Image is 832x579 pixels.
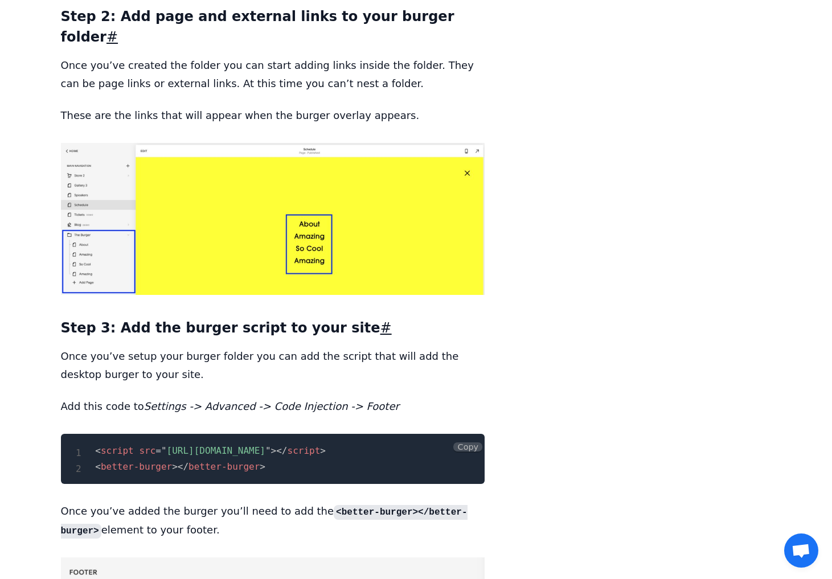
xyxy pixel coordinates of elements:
[61,56,485,93] p: Once you’ve created the folder you can start adding links inside the folder. They can be page lin...
[61,397,485,416] p: Add this code to
[265,445,271,456] span: "
[61,347,485,384] p: Once you’ve setup your burger folder you can add the script that will add the desktop burger to y...
[276,445,287,456] span: </
[380,320,392,336] a: #
[61,6,485,47] h3: Step 2: Add page and external links to your burger folder
[144,400,399,412] em: Settings -> Advanced -> Code Injection -> Footer
[61,106,485,125] p: These are the links that will appear when the burger overlay appears.
[155,445,270,456] span: [URL][DOMAIN_NAME]
[61,318,485,338] h3: Step 3: Add the burger script to your site
[95,461,172,472] span: better-burger
[784,533,818,568] a: Åpne chat
[178,461,260,472] span: better-burger
[106,29,118,45] a: #
[320,445,326,456] span: >
[95,461,101,472] span: <
[260,461,265,472] span: >
[161,445,167,456] span: "
[61,505,468,538] code: <better-burger></better-burger>
[453,442,482,451] button: Copy
[276,445,320,456] span: script
[139,445,155,456] span: src
[271,445,277,456] span: >
[172,461,178,472] span: >
[178,461,188,472] span: </
[61,502,485,539] p: Once you’ve added the burger you’ll need to add the element to your footer.
[95,445,133,456] span: script
[95,445,101,456] span: <
[155,445,161,456] span: =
